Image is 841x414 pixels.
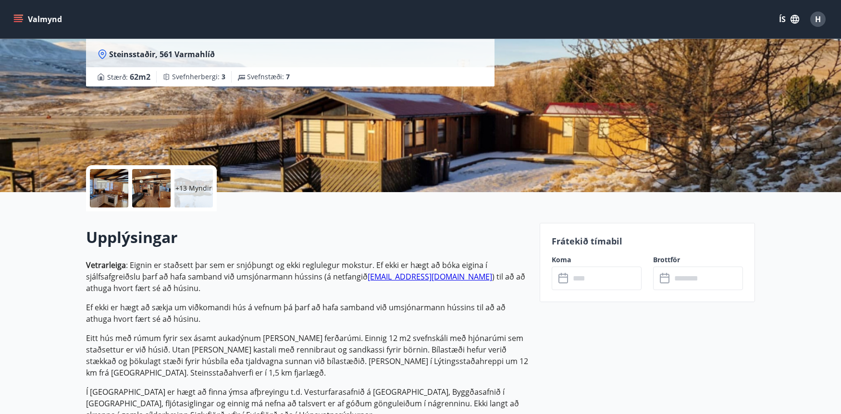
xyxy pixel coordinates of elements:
h2: Upplýsingar [86,227,528,248]
p: Frátekið tímabil [552,235,743,247]
span: Steinsstaðir, 561 Varmahlíð [109,49,215,60]
span: Svefnherbergi : [172,72,225,82]
p: Ef ekki er hægt að sækja um viðkomandi hús á vefnum þá þarf að hafa samband við umsjónarmann húss... [86,302,528,325]
strong: Vetrarleiga [86,260,126,270]
p: Eitt hús með rúmum fyrir sex ásamt aukadýnum [PERSON_NAME] ferðarúmi. Einnig 12 m2 svefnskáli með... [86,332,528,378]
button: menu [12,11,66,28]
a: [EMAIL_ADDRESS][DOMAIN_NAME] [368,271,492,282]
span: 7 [286,72,290,81]
span: Svefnstæði : [247,72,290,82]
button: ÍS [774,11,804,28]
span: 62 m2 [130,72,150,82]
label: Koma [552,255,642,265]
p: +13 Myndir [175,183,212,193]
button: H [806,8,829,31]
label: Brottför [653,255,743,265]
span: 3 [222,72,225,81]
span: H [815,14,821,24]
p: : Eignin er staðsett þar sem er snjóþungt og ekki reglulegur mokstur. Ef ekki er hægt að bóka eig... [86,259,528,294]
span: Stærð : [107,71,150,83]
